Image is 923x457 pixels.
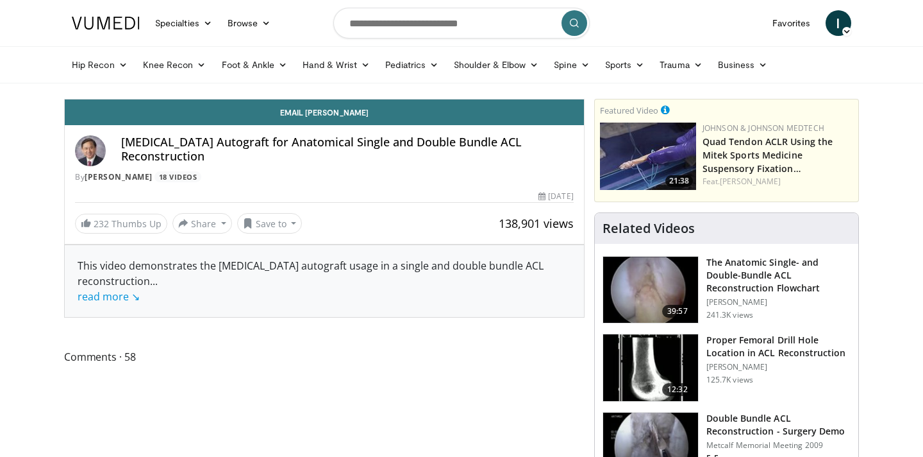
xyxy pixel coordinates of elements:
a: [PERSON_NAME] [85,171,153,182]
span: Comments 58 [64,349,585,365]
span: 39:57 [662,305,693,318]
small: Featured Video [600,105,658,116]
a: Spine [546,52,597,78]
span: 21:38 [665,175,693,187]
a: Johnson & Johnson MedTech [703,123,824,134]
p: 241.3K views [706,310,753,320]
a: Pediatrics [378,52,446,78]
a: Trauma [652,52,710,78]
a: Favorites [765,10,818,36]
span: 12:32 [662,383,693,396]
img: Title_01_100001165_3.jpg.150x105_q85_crop-smart_upscale.jpg [603,334,698,401]
div: This video demonstrates the [MEDICAL_DATA] autograft usage in a single and double bundle ACL reco... [78,258,571,304]
a: Foot & Ankle [214,52,295,78]
div: [DATE] [538,191,573,202]
a: Hip Recon [64,52,135,78]
p: [PERSON_NAME] [706,362,851,372]
button: Share [172,213,232,234]
a: Quad Tendon ACLR Using the Mitek Sports Medicine Suspensory Fixation… [703,135,833,175]
img: b78fd9da-dc16-4fd1-a89d-538d899827f1.150x105_q85_crop-smart_upscale.jpg [600,123,696,190]
h4: [MEDICAL_DATA] Autograft for Anatomical Single and Double Bundle ACL Reconstruction [121,135,574,163]
a: Shoulder & Elbow [446,52,546,78]
h3: Proper Femoral Drill Hole Location in ACL Reconstruction [706,334,851,359]
a: 232 Thumbs Up [75,214,167,234]
a: Email [PERSON_NAME] [65,99,584,125]
a: Browse [220,10,279,36]
a: Knee Recon [135,52,214,78]
a: [PERSON_NAME] [720,176,781,187]
div: By [75,171,574,183]
h3: Double Bundle ACL Reconstruction - Surgery Demo [706,412,851,438]
img: Fu_0_3.png.150x105_q85_crop-smart_upscale.jpg [603,257,698,323]
a: read more ↘ [78,289,140,304]
p: 125.7K views [706,375,753,385]
a: Business [710,52,776,78]
a: 12:32 Proper Femoral Drill Hole Location in ACL Reconstruction [PERSON_NAME] 125.7K views [603,334,851,402]
p: Metcalf Memorial Meeting 2009 [706,440,851,451]
a: 21:38 [600,123,696,190]
a: 39:57 The Anatomic Single- and Double-Bundle ACL Reconstruction Flowchart [PERSON_NAME] 241.3K views [603,256,851,324]
p: [PERSON_NAME] [706,297,851,307]
div: Feat. [703,176,853,187]
a: I [826,10,851,36]
input: Search topics, interventions [333,8,590,39]
span: 232 [94,218,109,230]
span: 138,901 views [499,216,574,231]
button: Save to [237,213,303,234]
h3: The Anatomic Single- and Double-Bundle ACL Reconstruction Flowchart [706,256,851,295]
img: Avatar [75,135,106,166]
a: 18 Videos [154,171,201,182]
a: Specialties [147,10,220,36]
a: Hand & Wrist [295,52,378,78]
a: Sports [597,52,653,78]
img: VuMedi Logo [72,17,140,30]
h4: Related Videos [603,221,695,236]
